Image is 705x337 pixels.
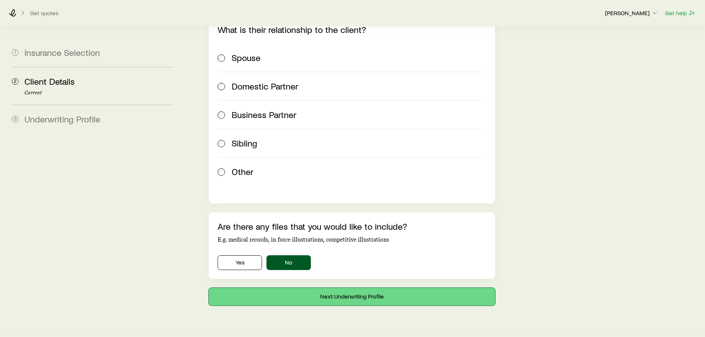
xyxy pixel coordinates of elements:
[24,76,75,87] span: Client Details
[218,54,225,62] input: Spouse
[232,166,254,177] span: Other
[218,24,486,35] p: What is their relationship to the client?
[605,9,658,17] p: [PERSON_NAME]
[232,109,296,120] span: Business Partner
[24,90,173,96] p: Current
[232,81,298,91] span: Domestic Partner
[12,116,19,122] span: 3
[218,221,486,232] p: Are there any files that you would like to include?
[24,114,100,124] span: Underwriting Profile
[665,9,696,17] button: Get help
[605,9,659,18] button: [PERSON_NAME]
[209,288,495,306] button: Next: Underwriting Profile
[218,83,225,90] input: Domestic Partner
[24,47,100,58] span: Insurance Selection
[218,168,225,176] input: Other
[218,111,225,119] input: Business Partner
[12,49,19,56] span: 1
[232,53,261,63] span: Spouse
[232,138,257,148] span: Sibling
[30,10,59,17] button: Get quotes
[266,255,311,270] button: No
[218,236,486,243] p: E.g. medical records, in force illustrations, competitive illustrations
[218,140,225,147] input: Sibling
[218,255,262,270] button: Yes
[12,78,19,85] span: 2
